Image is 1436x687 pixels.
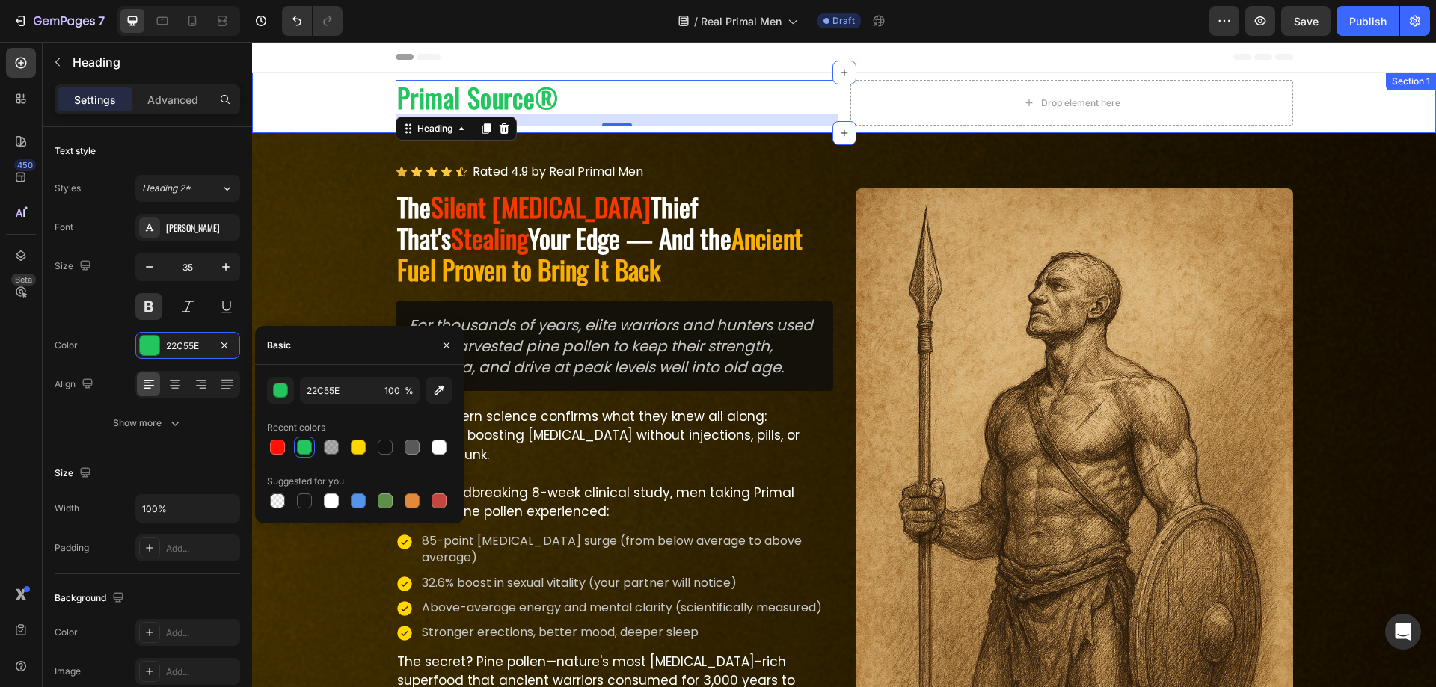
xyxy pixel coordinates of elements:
p: Settings [74,92,116,108]
div: Drop element here [789,55,868,67]
div: Padding [55,541,89,555]
div: Add... [166,665,236,679]
div: Add... [166,626,236,640]
span: Real Primal Men [701,13,782,29]
p: Advanced [147,92,198,108]
span: / [694,13,698,29]
div: Suggested for you [267,475,344,488]
div: Basic [267,339,291,352]
div: Undo/Redo [282,6,343,36]
p: Now, modern science confirms what they knew all along: NATURALLY boosting [MEDICAL_DATA] without ... [145,366,580,442]
span: Draft [832,14,855,28]
div: 22C55E [166,339,209,353]
div: Image [55,665,81,678]
p: 32.6% boost in sexual vitality (your partner will notice) [170,533,579,549]
iframe: To enrich screen reader interactions, please activate Accessibility in Grammarly extension settings [252,42,1436,687]
input: Auto [136,495,239,522]
div: Show more [113,416,182,431]
div: Publish [1349,13,1387,29]
span: Save [1294,15,1319,28]
p: Stronger erections, better mood, deeper sleep [170,582,579,599]
div: [PERSON_NAME] [166,221,236,235]
div: Section 1 [1137,33,1181,46]
p: In a groundbreaking 8-week clinical study, men taking Primal Source® pine pollen experienced: [145,442,580,480]
div: Beta [11,274,36,286]
div: Add... [166,542,236,555]
div: Color [55,339,78,352]
div: Recent colors [267,421,325,434]
span: Ancient Fuel Proven to Bring It Back [145,176,550,247]
div: 450 [14,159,36,171]
input: Eg: FFFFFF [300,377,378,404]
h2: The Thief That's Your Edge — And the [144,147,581,244]
button: 7 [6,6,111,36]
span: Stealing [199,176,276,215]
div: Open Intercom Messenger [1385,614,1421,650]
button: Save [1281,6,1331,36]
div: Size [55,463,94,484]
span: Heading 2* [142,182,191,195]
div: Text style [55,144,96,158]
span: % [405,384,414,398]
button: Show more [55,410,240,437]
p: Heading [73,53,234,71]
div: Background [55,588,127,609]
div: Font [55,221,73,234]
div: Size [55,256,94,277]
div: Align [55,375,96,395]
p: 7 [98,12,105,30]
p: Rated 4.9 by Real Primal Men [221,123,391,138]
div: Styles [55,182,81,195]
p: For thousands of years, elite warriors and hunters used wild-harvested pine pollen to keep their ... [157,273,568,336]
span: Silent [MEDICAL_DATA] [179,145,399,184]
button: Heading 2* [135,175,240,202]
button: Publish [1337,6,1399,36]
p: The secret? Pine pollen—nature's most [MEDICAL_DATA]-rich superfood that ancient warriors consume... [145,611,580,668]
p: 85-point [MEDICAL_DATA] surge (from below average to above average) [170,491,579,525]
div: Color [55,626,78,639]
div: Width [55,502,79,515]
p: Above-average energy and mental clarity (scientifically measured) [170,558,579,574]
